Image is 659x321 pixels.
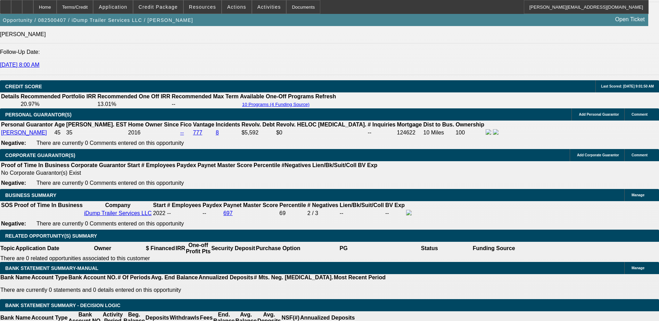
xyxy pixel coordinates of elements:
[397,122,422,127] b: Mortgage
[312,162,356,168] b: Lien/Bk/Suit/Coll
[254,274,333,281] th: # Mts. Neg. [MEDICAL_DATA].
[0,287,386,293] p: There are currently 0 statements and 0 details entered on this opportunity
[128,130,141,135] span: 2016
[184,0,221,14] button: Resources
[1,221,26,227] b: Negative:
[240,93,314,100] th: Available One-Off Programs
[133,0,183,14] button: Credit Package
[397,129,422,137] td: 124622
[632,266,644,270] span: Manage
[300,242,386,255] th: PG
[385,209,405,217] td: --
[1,162,70,169] th: Proof of Time In Business
[105,202,131,208] b: Company
[84,210,152,216] a: iDump Trailer Services LLC
[14,202,83,209] th: Proof of Time In Business
[252,0,286,14] button: Activities
[99,4,127,10] span: Application
[612,14,648,25] a: Open Ticket
[5,303,121,308] span: Bank Statement Summary - Decision Logic
[1,93,19,100] th: Details
[227,4,246,10] span: Actions
[367,129,396,137] td: --
[5,112,72,117] span: PERSONAL GUARANTOR(S)
[339,209,384,217] td: --
[5,153,75,158] span: CORPORATE GUARANTOR(S)
[31,274,68,281] th: Account Type
[276,122,366,127] b: Revolv. HELOC [MEDICAL_DATA].
[153,202,166,208] b: Start
[203,202,222,208] b: Paydex
[455,129,485,137] td: 100
[127,162,140,168] b: Start
[486,129,491,135] img: facebook-icon.png
[5,84,42,89] span: CREDIT SCORE
[198,162,252,168] b: Paynet Master Score
[632,193,644,197] span: Manage
[180,130,184,135] a: --
[632,153,648,157] span: Comment
[167,202,201,208] b: # Employees
[36,180,184,186] span: There are currently 0 Comments entered on this opportunity
[216,122,240,127] b: Incidents
[5,233,97,239] span: RELATED OPPORTUNITY(S) SUMMARY
[97,93,171,100] th: Recommended One Off IRR
[276,129,367,137] td: $0
[241,129,275,137] td: $5,592
[241,122,275,127] b: Revolv. Debt
[1,202,13,209] th: SOS
[455,122,484,127] b: Ownership
[5,265,98,271] span: BANK STATEMENT SUMMARY-MANUAL
[1,140,26,146] b: Negative:
[1,180,26,186] b: Negative:
[368,122,395,127] b: # Inquiries
[171,101,239,108] td: --
[387,242,472,255] th: Status
[632,113,648,116] span: Comment
[177,162,196,168] b: Paydex
[254,162,280,168] b: Percentile
[60,242,146,255] th: Owner
[153,209,166,217] td: 2022
[282,162,311,168] b: #Negatives
[493,129,499,135] img: linkedin-icon.png
[97,101,171,108] td: 13.01%
[255,242,300,255] th: Purchase Option
[358,162,377,168] b: BV Exp
[5,192,56,198] span: BUSINESS SUMMARY
[198,274,253,281] th: Annualized Deposits
[307,202,338,208] b: # Negatives
[180,122,192,127] b: Fico
[340,202,384,208] b: Lien/Bk/Suit/Coll
[189,4,216,10] span: Resources
[66,129,127,137] td: 35
[307,210,338,216] div: 2 / 3
[211,242,255,255] th: Security Deposit
[279,210,306,216] div: 69
[223,202,278,208] b: Paynet Master Score
[139,4,178,10] span: Credit Package
[257,4,281,10] span: Activities
[193,130,203,135] a: 777
[71,162,126,168] b: Corporate Guarantor
[93,0,132,14] button: Application
[68,274,117,281] th: Bank Account NO.
[223,210,233,216] a: 697
[3,17,193,23] span: Opportunity / 082500407 / iDump Trailer Services LLC / [PERSON_NAME]
[15,242,59,255] th: Application Date
[171,93,239,100] th: Recommended Max Term
[54,122,65,127] b: Age
[1,130,47,135] a: [PERSON_NAME]
[167,210,171,216] span: --
[193,122,214,127] b: Vantage
[175,242,186,255] th: IRR
[406,210,412,215] img: facebook-icon.png
[20,93,96,100] th: Recommended Portfolio IRR
[20,101,96,108] td: 20.97%
[151,274,198,281] th: Avg. End Balance
[385,202,405,208] b: BV Exp
[472,242,516,255] th: Funding Source
[279,202,306,208] b: Percentile
[66,122,127,127] b: [PERSON_NAME]. EST
[240,101,312,107] button: 10 Programs (4 Funding Source)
